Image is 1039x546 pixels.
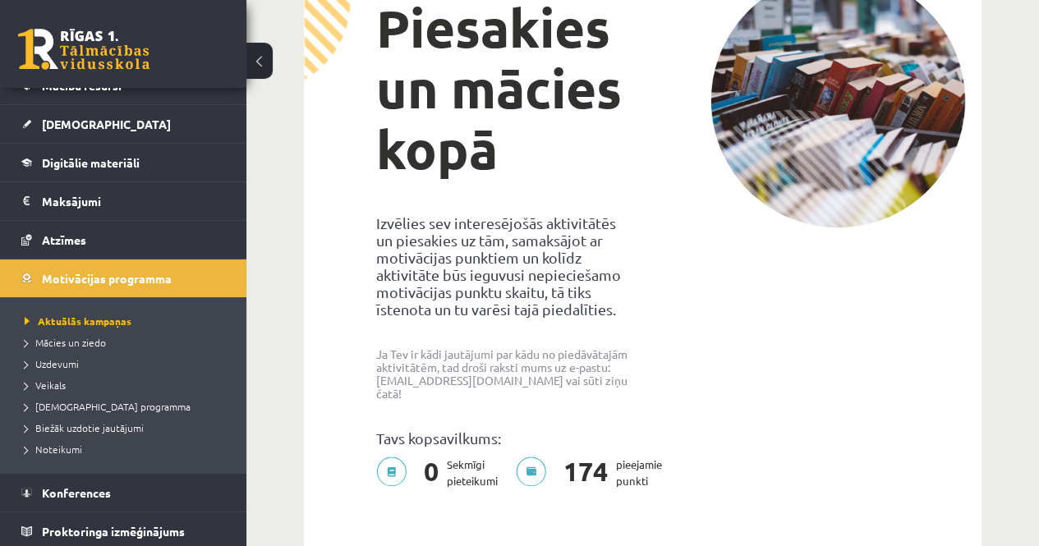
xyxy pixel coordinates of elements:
[42,182,226,220] legend: Maksājumi
[25,378,230,392] a: Veikals
[21,259,226,297] a: Motivācijas programma
[21,474,226,512] a: Konferences
[21,221,226,259] a: Atzīmes
[25,379,66,392] span: Veikals
[25,335,230,350] a: Mācies un ziedo
[376,457,508,489] p: Sekmīgi pieteikumi
[42,232,86,247] span: Atzīmes
[18,29,149,70] a: Rīgas 1. Tālmācības vidusskola
[42,155,140,170] span: Digitālie materiāli
[25,336,106,349] span: Mācies un ziedo
[21,144,226,181] a: Digitālie materiāli
[25,356,230,371] a: Uzdevumi
[21,182,226,220] a: Maksājumi
[25,399,230,414] a: [DEMOGRAPHIC_DATA] programma
[516,457,672,489] p: pieejamie punkti
[25,314,230,328] a: Aktuālās kampaņas
[25,443,82,456] span: Noteikumi
[42,524,185,539] span: Proktoringa izmēģinājums
[42,117,171,131] span: [DEMOGRAPHIC_DATA]
[25,357,79,370] span: Uzdevumi
[25,400,191,413] span: [DEMOGRAPHIC_DATA] programma
[25,420,230,435] a: Biežāk uzdotie jautājumi
[376,214,631,318] p: Izvēlies sev interesējošās aktivitātēs un piesakies uz tām, samaksājot ar motivācijas punktiem un...
[21,105,226,143] a: [DEMOGRAPHIC_DATA]
[25,442,230,457] a: Noteikumi
[376,347,631,400] p: Ja Tev ir kādi jautājumi par kādu no piedāvātajām aktivitātēm, tad droši raksti mums uz e-pastu: ...
[416,457,447,489] span: 0
[25,421,144,434] span: Biežāk uzdotie jautājumi
[25,314,131,328] span: Aktuālās kampaņas
[42,485,111,500] span: Konferences
[42,271,172,286] span: Motivācijas programma
[555,457,616,489] span: 174
[376,429,631,447] p: Tavs kopsavilkums:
